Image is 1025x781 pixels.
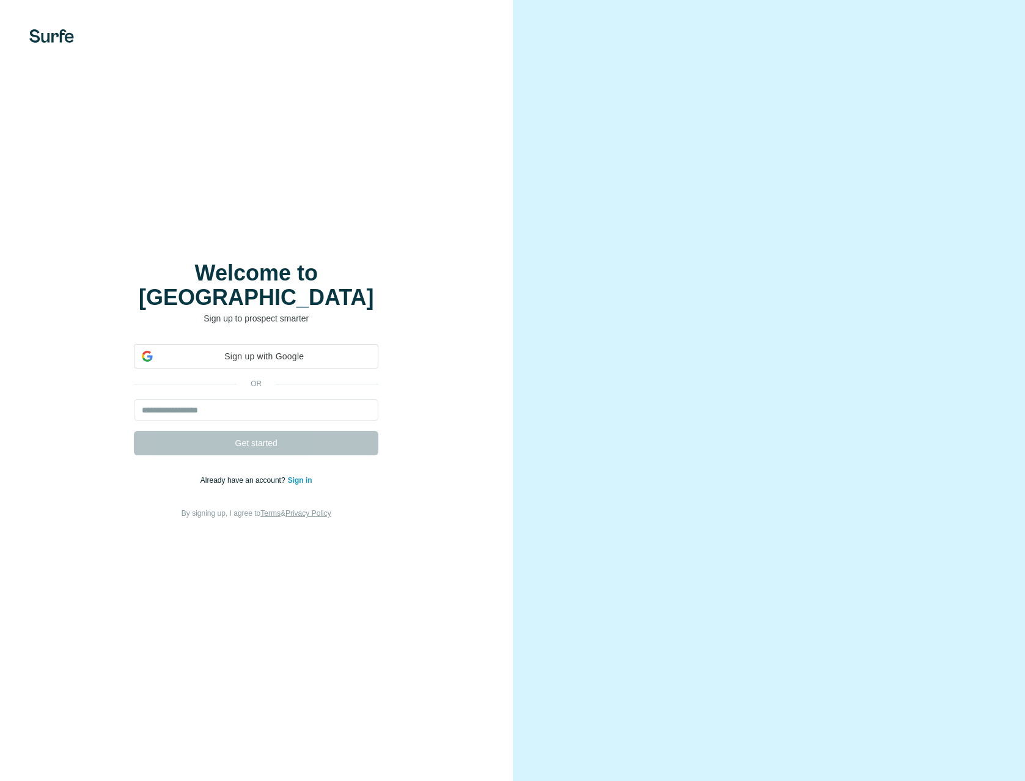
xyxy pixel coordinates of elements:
[182,509,331,518] span: By signing up, I agree to &
[288,476,312,485] a: Sign in
[260,509,281,518] a: Terms
[200,476,288,485] span: Already have an account?
[237,378,276,389] p: or
[285,509,331,518] a: Privacy Policy
[134,344,378,369] div: Sign up with Google
[134,261,378,310] h1: Welcome to [GEOGRAPHIC_DATA]
[134,312,378,324] p: Sign up to prospect smarter
[29,29,74,43] img: Surfe's logo
[158,350,370,363] span: Sign up with Google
